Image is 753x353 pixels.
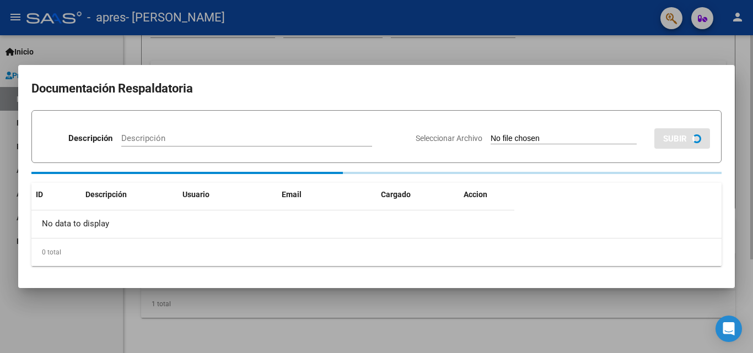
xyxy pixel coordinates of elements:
[464,190,487,199] span: Accion
[178,183,277,207] datatable-header-cell: Usuario
[31,78,722,99] h2: Documentación Respaldatoria
[654,128,710,149] button: SUBIR
[376,183,459,207] datatable-header-cell: Cargado
[381,190,411,199] span: Cargado
[31,210,514,238] div: No data to display
[663,134,687,144] span: SUBIR
[716,316,742,342] div: Open Intercom Messenger
[31,183,81,207] datatable-header-cell: ID
[459,183,514,207] datatable-header-cell: Accion
[31,238,722,266] div: 0 total
[68,132,112,145] p: Descripción
[81,183,178,207] datatable-header-cell: Descripción
[277,183,376,207] datatable-header-cell: Email
[416,134,482,143] span: Seleccionar Archivo
[36,190,43,199] span: ID
[85,190,127,199] span: Descripción
[182,190,209,199] span: Usuario
[282,190,302,199] span: Email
